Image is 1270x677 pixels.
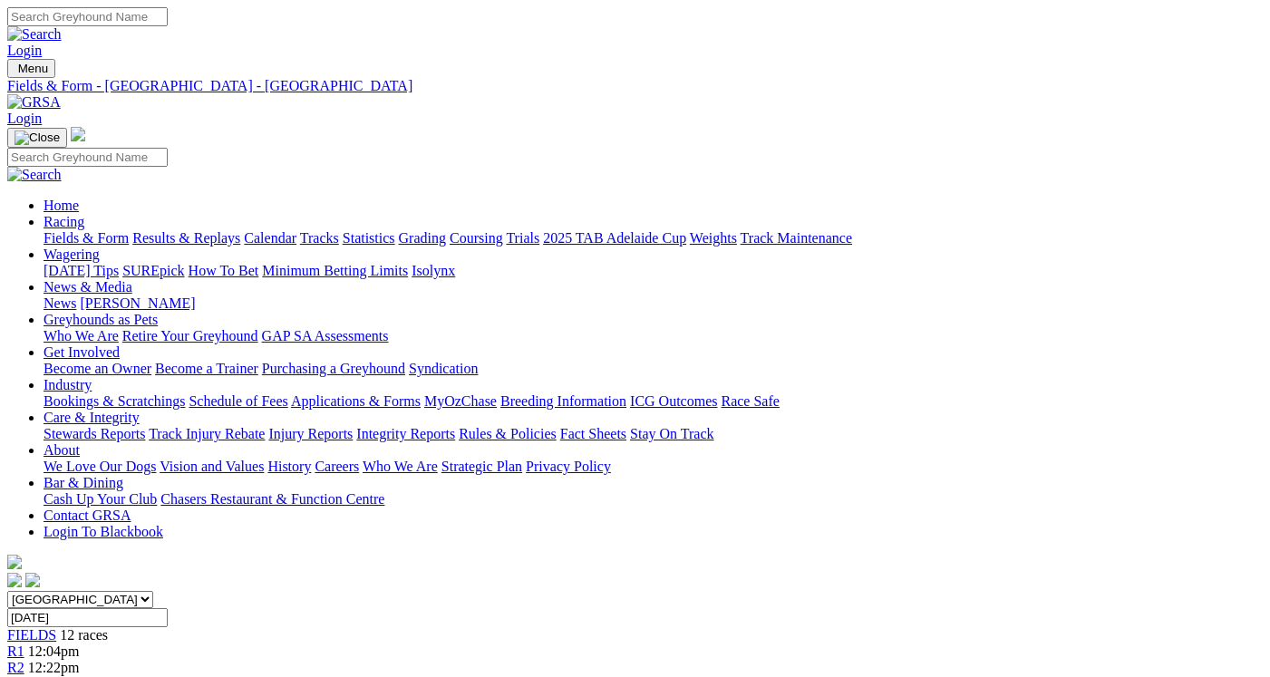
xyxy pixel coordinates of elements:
a: Injury Reports [268,426,353,441]
span: 12:04pm [28,643,80,659]
a: Race Safe [721,393,779,409]
a: Bookings & Scratchings [44,393,185,409]
span: 12:22pm [28,660,80,675]
img: Search [7,167,62,183]
a: FIELDS [7,627,56,643]
img: Search [7,26,62,43]
img: logo-grsa-white.png [71,127,85,141]
a: Purchasing a Greyhound [262,361,405,376]
a: Contact GRSA [44,508,131,523]
a: [DATE] Tips [44,263,119,278]
div: Get Involved [44,361,1263,377]
a: Track Maintenance [741,230,852,246]
a: Wagering [44,247,100,262]
a: Industry [44,377,92,392]
a: How To Bet [189,263,259,278]
div: Industry [44,393,1263,410]
a: Strategic Plan [441,459,522,474]
a: R2 [7,660,24,675]
a: Integrity Reports [356,426,455,441]
span: 12 races [60,627,108,643]
a: Login To Blackbook [44,524,163,539]
div: Care & Integrity [44,426,1263,442]
a: Coursing [450,230,503,246]
a: Fields & Form - [GEOGRAPHIC_DATA] - [GEOGRAPHIC_DATA] [7,78,1263,94]
a: Who We Are [363,459,438,474]
a: Track Injury Rebate [149,426,265,441]
a: Fact Sheets [560,426,626,441]
button: Toggle navigation [7,128,67,148]
a: Vision and Values [160,459,264,474]
a: Care & Integrity [44,410,140,425]
a: Rules & Policies [459,426,557,441]
a: ICG Outcomes [630,393,717,409]
a: 2025 TAB Adelaide Cup [543,230,686,246]
a: Greyhounds as Pets [44,312,158,327]
a: Stay On Track [630,426,713,441]
input: Select date [7,608,168,627]
a: R1 [7,643,24,659]
a: Racing [44,214,84,229]
a: Statistics [343,230,395,246]
button: Toggle navigation [7,59,55,78]
a: MyOzChase [424,393,497,409]
a: Stewards Reports [44,426,145,441]
a: Cash Up Your Club [44,491,157,507]
a: Calendar [244,230,296,246]
img: logo-grsa-white.png [7,555,22,569]
a: SUREpick [122,263,184,278]
a: Bar & Dining [44,475,123,490]
a: Grading [399,230,446,246]
a: Minimum Betting Limits [262,263,408,278]
a: Fields & Form [44,230,129,246]
a: Trials [506,230,539,246]
span: Menu [18,62,48,75]
div: Bar & Dining [44,491,1263,508]
a: Tracks [300,230,339,246]
div: About [44,459,1263,475]
a: Isolynx [412,263,455,278]
a: GAP SA Assessments [262,328,389,343]
a: News [44,295,76,311]
a: News & Media [44,279,132,295]
a: History [267,459,311,474]
div: Racing [44,230,1263,247]
a: Weights [690,230,737,246]
a: Become an Owner [44,361,151,376]
a: Login [7,43,42,58]
a: Results & Replays [132,230,240,246]
a: Applications & Forms [291,393,421,409]
a: Login [7,111,42,126]
input: Search [7,148,168,167]
img: GRSA [7,94,61,111]
a: Retire Your Greyhound [122,328,258,343]
a: Privacy Policy [526,459,611,474]
a: Home [44,198,79,213]
img: twitter.svg [25,573,40,587]
a: Careers [315,459,359,474]
a: We Love Our Dogs [44,459,156,474]
a: Who We Are [44,328,119,343]
div: News & Media [44,295,1263,312]
a: Chasers Restaurant & Function Centre [160,491,384,507]
a: About [44,442,80,458]
a: Breeding Information [500,393,626,409]
a: Schedule of Fees [189,393,287,409]
img: Close [15,131,60,145]
a: [PERSON_NAME] [80,295,195,311]
a: Get Involved [44,344,120,360]
input: Search [7,7,168,26]
a: Syndication [409,361,478,376]
div: Wagering [44,263,1263,279]
div: Greyhounds as Pets [44,328,1263,344]
a: Become a Trainer [155,361,258,376]
img: facebook.svg [7,573,22,587]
